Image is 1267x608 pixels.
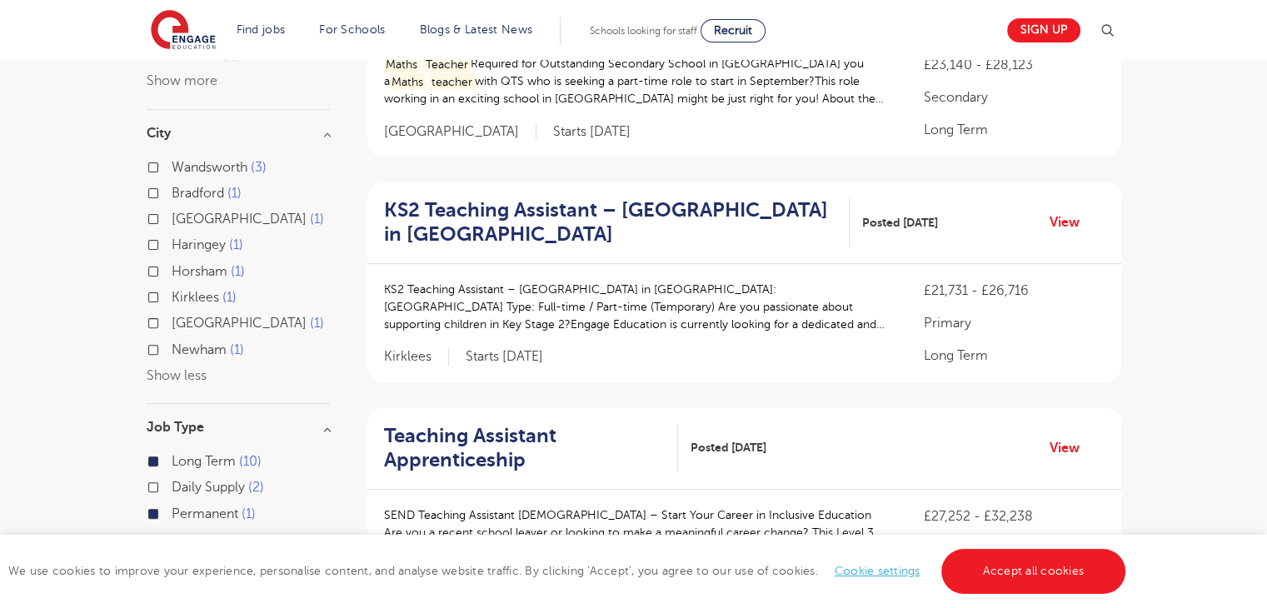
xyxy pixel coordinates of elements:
[222,47,237,62] span: 1
[384,123,536,141] span: [GEOGRAPHIC_DATA]
[172,316,307,331] span: [GEOGRAPHIC_DATA]
[466,348,543,366] p: Starts [DATE]
[172,480,245,495] span: Daily Supply
[242,506,256,521] span: 1
[384,506,891,559] p: SEND Teaching Assistant [DEMOGRAPHIC_DATA] – Start Your Career in Inclusive Education Are you a r...
[714,24,752,37] span: Recruit
[1007,18,1080,42] a: Sign up
[172,454,236,469] span: Long Term
[147,368,207,383] button: Show less
[924,281,1104,301] p: £21,731 - £26,716
[231,264,245,279] span: 1
[384,198,836,247] h2: KS2 Teaching Assistant – [GEOGRAPHIC_DATA] in [GEOGRAPHIC_DATA]
[230,342,244,357] span: 1
[172,264,182,275] input: Horsham 1
[384,424,679,472] a: Teaching Assistant Apprenticeship
[172,454,182,465] input: Long Term 10
[310,212,324,227] span: 1
[172,212,182,222] input: [GEOGRAPHIC_DATA] 1
[384,281,891,333] p: KS2 Teaching Assistant – [GEOGRAPHIC_DATA] in [GEOGRAPHIC_DATA]: [GEOGRAPHIC_DATA] Type: Full-tim...
[172,264,227,279] span: Horsham
[384,348,449,366] span: Kirklees
[248,480,264,495] span: 2
[172,342,182,353] input: Newham 1
[924,506,1104,526] p: £27,252 - £32,238
[147,73,217,88] button: Show more
[310,316,324,331] span: 1
[172,212,307,227] span: [GEOGRAPHIC_DATA]
[384,55,891,107] p: Required for Outstanding Secondary School in [GEOGRAPHIC_DATA] you a with QTS who is seeking a pa...
[924,120,1104,140] p: Long Term
[172,160,247,175] span: Wandsworth
[172,237,226,252] span: Haringey
[172,160,182,171] input: Wandsworth 3
[8,565,1130,577] span: We use cookies to improve your experience, personalise content, and analyse website traffic. By c...
[429,73,475,91] mark: teacher
[172,237,182,248] input: Haringey 1
[172,186,182,197] input: Bradford 1
[222,290,237,305] span: 1
[239,454,262,469] span: 10
[319,23,385,36] a: For Schools
[172,480,182,491] input: Daily Supply 2
[553,123,631,141] p: Starts [DATE]
[172,342,227,357] span: Newham
[147,421,330,434] h3: Job Type
[172,47,219,62] span: Kirklees
[229,237,243,252] span: 1
[924,87,1104,107] p: Secondary
[390,73,426,91] mark: Maths
[701,19,766,42] a: Recruit
[924,313,1104,333] p: Primary
[691,439,766,456] span: Posted [DATE]
[147,127,330,140] h3: City
[172,290,219,305] span: Kirklees
[237,23,286,36] a: Find jobs
[862,214,938,232] span: Posted [DATE]
[384,56,421,73] mark: Maths
[172,290,182,301] input: Kirklees 1
[172,506,238,521] span: Permanent
[590,25,697,37] span: Schools looking for staff
[924,346,1104,366] p: Long Term
[1050,437,1092,459] a: View
[423,56,471,73] mark: Teacher
[941,549,1126,594] a: Accept all cookies
[384,424,666,472] h2: Teaching Assistant Apprenticeship
[251,160,267,175] span: 3
[924,55,1104,75] p: £23,140 - £28,123
[172,506,182,517] input: Permanent 1
[172,316,182,326] input: [GEOGRAPHIC_DATA] 1
[420,23,533,36] a: Blogs & Latest News
[172,186,224,201] span: Bradford
[384,198,850,247] a: KS2 Teaching Assistant – [GEOGRAPHIC_DATA] in [GEOGRAPHIC_DATA]
[227,186,242,201] span: 1
[1050,212,1092,233] a: View
[835,565,920,577] a: Cookie settings
[151,10,216,52] img: Engage Education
